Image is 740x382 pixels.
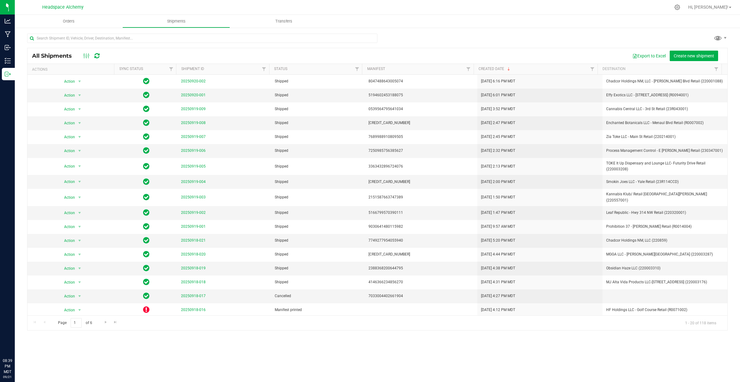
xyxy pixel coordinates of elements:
[368,164,474,169] span: 3363432896724076
[481,164,515,169] span: [DATE] 2:13 PM MDT
[76,162,84,171] span: select
[368,210,474,216] span: 5166799570390111
[368,238,474,243] span: 7749277954055940
[606,279,724,285] span: MJ Alta Vida Products LLC-[STREET_ADDRESS] (220003176)
[59,77,76,86] span: Action
[680,318,721,327] span: 1 - 20 of 118 items
[275,251,361,257] span: Shipped
[3,375,12,379] p: 09/21
[481,134,515,140] span: [DATE] 2:45 PM MDT
[481,78,515,84] span: [DATE] 6:16 PM MDT
[606,191,724,203] span: Kannabis Klub/ Retail [GEOGRAPHIC_DATA][PERSON_NAME] (220557001)
[119,67,143,71] a: Sync Status
[368,251,474,257] span: [CREDIT_CARD_NUMBER]
[143,208,150,217] span: In Sync
[5,31,11,37] inline-svg: Manufacturing
[181,210,206,215] a: 20250919-002
[181,252,206,256] a: 20250918-020
[606,179,724,185] span: Smokin Joes LLC - Yale Retail (23R114CCD)
[181,308,206,312] a: 20250918-016
[5,18,11,24] inline-svg: Analytics
[275,179,361,185] span: Shipped
[481,224,515,230] span: [DATE] 9:57 AM MDT
[3,358,12,375] p: 08:39 PM MDT
[606,134,724,140] span: Zia Toke LLC - Main St Retail (220214001)
[481,238,515,243] span: [DATE] 5:20 PM MDT
[352,64,362,74] a: Filter
[143,222,150,231] span: In Sync
[143,236,150,245] span: In Sync
[143,105,150,113] span: In Sync
[76,193,84,202] span: select
[111,318,120,326] a: Go to the last page
[181,79,206,83] a: 20250920-002
[481,251,515,257] span: [DATE] 4:44 PM MDT
[368,120,474,126] span: [CREDIT_CARD_NUMBER]
[481,179,515,185] span: [DATE] 2:00 PM MDT
[368,148,474,154] span: 7250985756385627
[368,106,474,112] span: 0539564795641034
[59,91,76,100] span: Action
[275,238,361,243] span: Shipped
[143,177,150,186] span: In Sync
[181,238,206,243] a: 20250918-021
[181,266,206,270] a: 20250918-019
[143,132,150,141] span: In Sync
[259,64,269,74] a: Filter
[606,251,724,257] span: MGGA LLC - [PERSON_NAME][GEOGRAPHIC_DATA] (220003287)
[688,5,728,10] span: Hi, [PERSON_NAME]!
[59,193,76,202] span: Action
[59,264,76,273] span: Action
[368,194,474,200] span: 2151587663747389
[59,209,76,217] span: Action
[143,118,150,127] span: In Sync
[275,78,361,84] span: Shipped
[181,280,206,284] a: 20250918-018
[275,265,361,271] span: Shipped
[711,64,721,74] a: Filter
[101,318,110,326] a: Go to the next page
[15,15,122,28] a: Orders
[143,193,150,201] span: In Sync
[606,148,724,154] span: Process Management Control - E [PERSON_NAME] Retail (230347001)
[5,71,11,77] inline-svg: Outbound
[275,106,361,112] span: Shipped
[76,250,84,259] span: select
[606,307,724,313] span: HF Holdings LLC - Golf Course Retail (R0071002)
[143,91,150,99] span: In Sync
[463,64,474,74] a: Filter
[587,64,598,74] a: Filter
[71,318,82,328] input: 1
[275,194,361,200] span: Shipped
[143,305,150,314] span: OUT OF SYNC!
[76,209,84,217] span: select
[166,64,176,74] a: Filter
[27,34,377,43] input: Search Shipment ID, Vehicle, Driver, Destination, Manifest...
[76,264,84,273] span: select
[59,119,76,127] span: Action
[76,177,84,186] span: select
[481,194,515,200] span: [DATE] 1:50 PM MDT
[76,222,84,231] span: select
[481,293,515,299] span: [DATE] 4:27 PM MDT
[481,148,515,154] span: [DATE] 2:32 PM MDT
[481,106,515,112] span: [DATE] 3:52 PM MDT
[673,4,681,10] div: Manage settings
[274,67,287,71] a: Status
[368,279,474,285] span: 4146366234856270
[628,51,670,61] button: Export to Excel
[181,164,206,168] a: 20250919-005
[606,160,724,172] span: TOKE It Up Dispensary and Lounge LLC- Futurity Drive Retail (220003208)
[481,210,515,216] span: [DATE] 1:47 PM MDT
[53,318,97,328] span: Page of 6
[606,106,724,112] span: Cannabis Central LLC - 3rd St Retail (23R043001)
[275,210,361,216] span: Shipped
[606,78,724,84] span: Chadcor Holdings NM, LLC - [PERSON_NAME] Blvd Retail (220001088)
[606,120,724,126] span: Enchanted Botanicals LLC - Menaul Blvd Retail (R0007002)
[181,135,206,139] a: 20250919-007
[76,105,84,114] span: select
[181,121,206,125] a: 20250919-008
[606,210,724,216] span: Leaf Republic - Hwy 314 NW Retail (220320001)
[32,52,78,59] span: All Shipments
[59,105,76,114] span: Action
